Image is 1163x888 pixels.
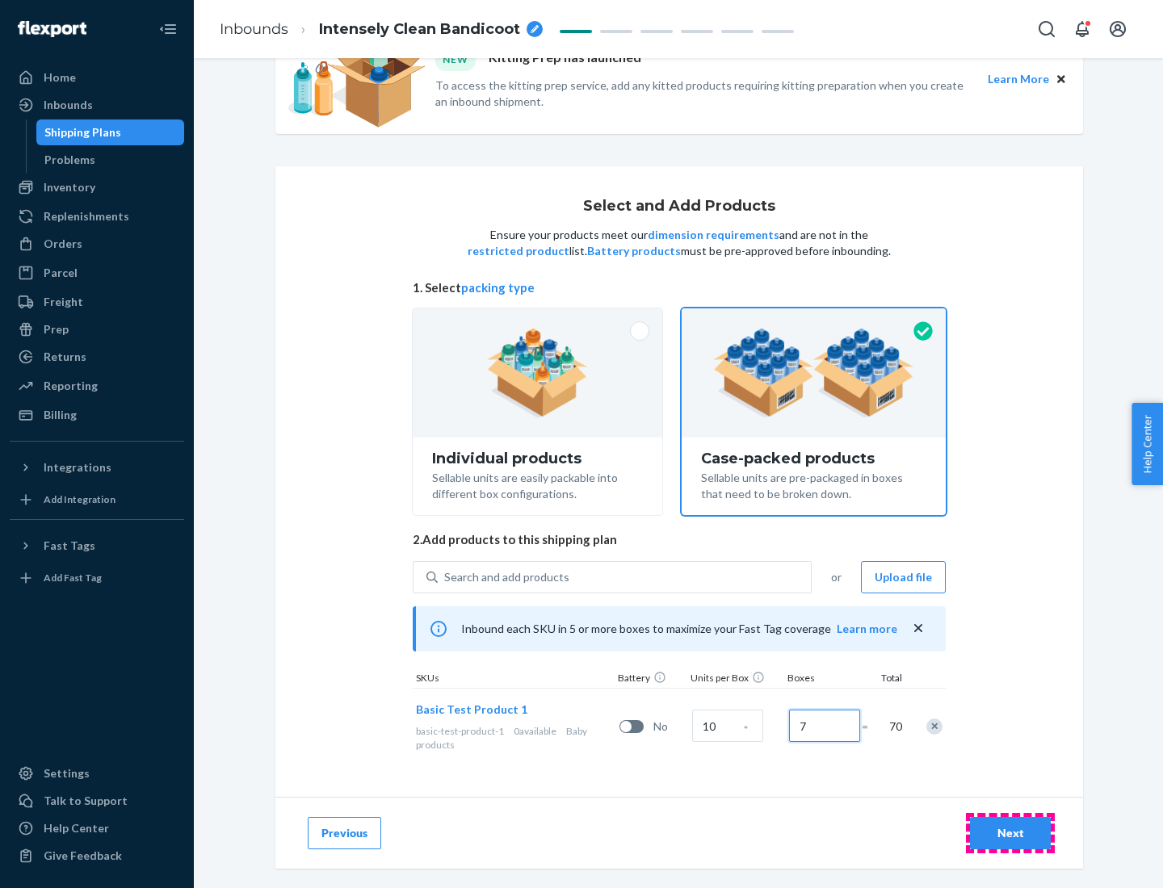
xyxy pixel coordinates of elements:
[583,199,775,215] h1: Select and Add Products
[416,702,527,718] button: Basic Test Product 1
[988,70,1049,88] button: Learn More
[10,760,184,786] a: Settings
[152,13,184,45] button: Close Navigation
[10,260,184,286] a: Parcel
[413,279,946,296] span: 1. Select
[44,179,95,195] div: Inventory
[1132,403,1163,485] button: Help Center
[10,843,184,869] button: Give Feedback
[10,203,184,229] a: Replenishments
[413,606,946,651] div: Inbound each SKU in 5 or more boxes to maximize your Fast Tag coverage
[784,671,865,688] div: Boxes
[10,402,184,428] a: Billing
[44,492,115,506] div: Add Integration
[44,208,129,224] div: Replenishments
[10,373,184,399] a: Reporting
[1031,13,1063,45] button: Open Search Box
[648,227,779,243] button: dimension requirements
[970,817,1051,849] button: Next
[1066,13,1098,45] button: Open notifications
[10,289,184,315] a: Freight
[36,119,185,145] a: Shipping Plans
[44,571,102,584] div: Add Fast Tag
[308,817,381,849] button: Previous
[489,48,641,70] p: Kitting Prep has launched
[416,724,613,752] div: Baby products
[44,152,95,168] div: Problems
[44,97,93,113] div: Inbounds
[432,450,643,467] div: Individual products
[44,69,76,86] div: Home
[44,378,98,394] div: Reporting
[44,294,83,310] div: Freight
[910,620,926,637] button: close
[831,569,842,585] span: or
[10,316,184,342] a: Prep
[413,671,615,688] div: SKUs
[44,459,111,475] div: Integrations
[10,788,184,814] a: Talk to Support
[10,815,184,841] a: Help Center
[44,124,121,140] div: Shipping Plans
[44,848,122,864] div: Give Feedback
[44,820,109,836] div: Help Center
[44,321,69,337] div: Prep
[701,450,926,467] div: Case-packed products
[10,174,184,200] a: Inventory
[413,531,946,548] span: 2. Add products to this shipping plan
[514,725,556,737] span: 0 available
[10,454,184,480] button: Integrations
[862,718,878,735] span: =
[435,77,973,110] p: To access the kitting prep service, add any kitted products requiring kitting preparation when yo...
[692,710,763,742] input: Case Quantity
[36,147,185,173] a: Problems
[861,561,946,593] button: Upload file
[1102,13,1134,45] button: Open account menu
[984,825,1037,841] div: Next
[615,671,687,688] div: Battery
[466,227,892,259] p: Ensure your products meet our and are not in the list. must be pre-approved before inbounding.
[416,702,527,716] span: Basic Test Product 1
[416,725,504,737] span: basic-test-product-1
[687,671,784,688] div: Units per Box
[444,569,569,585] div: Search and add products
[44,265,78,281] div: Parcel
[587,243,681,259] button: Battery products
[44,538,95,554] div: Fast Tags
[886,718,902,735] span: 70
[44,349,86,365] div: Returns
[10,533,184,559] button: Fast Tags
[18,21,86,37] img: Flexport logo
[487,329,588,417] img: individual-pack.facf35554cb0f1810c75b2bd6df2d64e.png
[432,467,643,502] div: Sellable units are easily packable into different box configurations.
[461,279,535,296] button: packing type
[44,765,90,781] div: Settings
[468,243,569,259] button: restricted product
[789,710,860,742] input: Number of boxes
[44,236,82,252] div: Orders
[1052,70,1070,88] button: Close
[713,329,914,417] img: case-pack.59cecea509d18c883b923b81aeac6d0b.png
[10,344,184,370] a: Returns
[220,20,288,38] a: Inbounds
[44,407,77,423] div: Billing
[319,19,520,40] span: Intensely Clean Bandicoot
[10,231,184,257] a: Orders
[701,467,926,502] div: Sellable units are pre-packaged in boxes that need to be broken down.
[44,793,128,809] div: Talk to Support
[10,65,184,90] a: Home
[10,92,184,118] a: Inbounds
[653,718,686,735] span: No
[865,671,905,688] div: Total
[837,621,897,637] button: Learn more
[435,48,476,70] div: NEW
[10,487,184,513] a: Add Integration
[10,565,184,591] a: Add Fast Tag
[207,6,556,53] ol: breadcrumbs
[926,718,943,735] div: Remove Item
